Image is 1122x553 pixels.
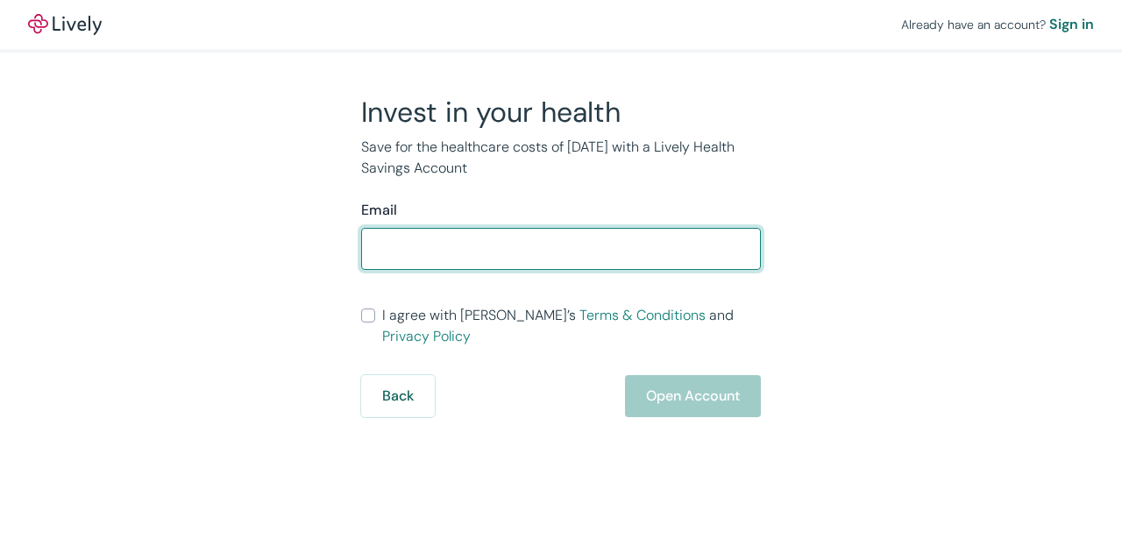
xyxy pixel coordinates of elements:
[28,14,102,35] a: LivelyLively
[382,327,471,345] a: Privacy Policy
[361,200,397,221] label: Email
[1049,14,1094,35] a: Sign in
[361,137,761,179] p: Save for the healthcare costs of [DATE] with a Lively Health Savings Account
[28,14,102,35] img: Lively
[361,375,435,417] button: Back
[382,305,761,347] span: I agree with [PERSON_NAME]’s and
[901,14,1094,35] div: Already have an account?
[361,95,761,130] h2: Invest in your health
[579,306,706,324] a: Terms & Conditions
